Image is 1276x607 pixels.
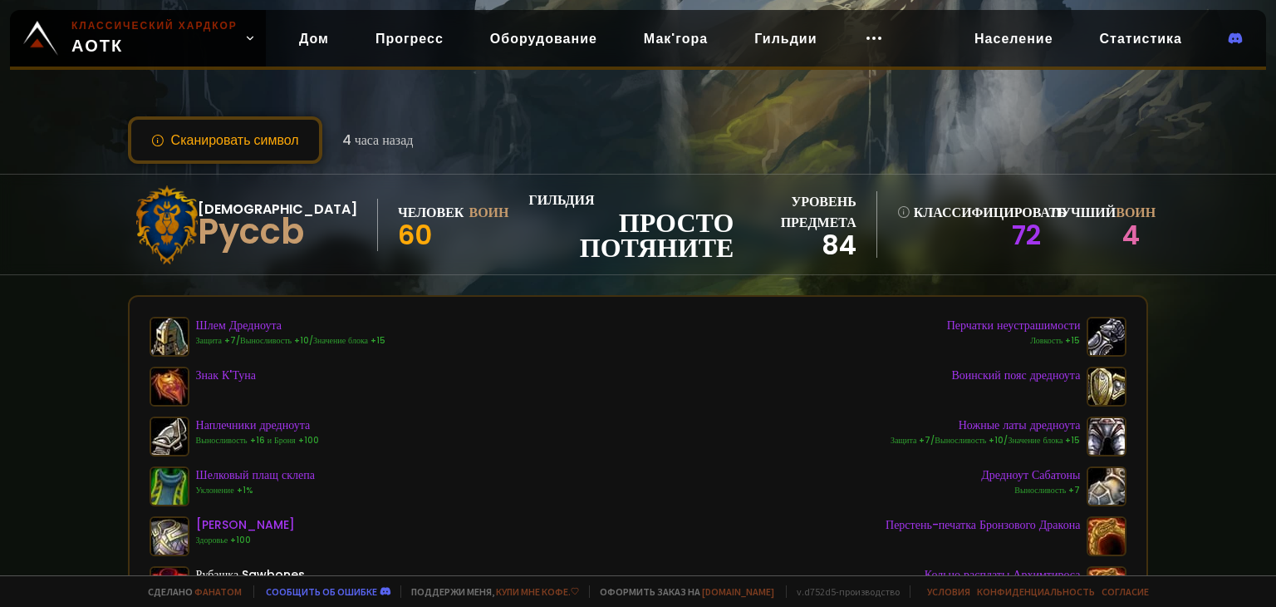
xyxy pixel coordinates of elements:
[196,566,306,583] font: Рубашка Sawbones
[196,417,311,433] font: Наплечники дредноута
[196,466,315,483] font: Шелковый плащ склепа
[836,585,839,598] font: -
[286,22,342,56] a: Дом
[797,585,804,598] font: v.
[299,29,329,48] font: Дом
[150,516,189,556] img: предмет-22416
[150,417,189,456] img: предмет-22419
[1051,203,1116,222] font: Лучший
[702,585,774,598] a: [DOMAIN_NAME]
[496,585,579,598] a: купи мне кофе.
[171,131,299,150] font: Сканировать символ
[974,29,1053,48] font: Население
[528,190,594,210] font: гильдия
[981,466,1080,483] font: Дредноут Сабатоны
[925,566,1081,583] font: Кольцо расплаты Архимтироса
[914,203,1067,222] font: классифицировать
[196,367,256,383] font: Знак К'Туна
[477,22,611,56] a: Оборудование
[196,484,253,496] font: Уклонение +1%
[71,18,238,32] font: Классический хардкор
[1014,484,1080,496] font: Выносливость +7
[196,534,252,546] font: Здоровье +100
[198,200,357,219] font: [DEMOGRAPHIC_DATA]
[490,29,597,48] font: Оборудование
[961,22,1067,56] a: Население
[1030,334,1080,347] font: Ловкость +15
[822,226,856,264] font: 84
[469,203,508,222] font: Воин
[150,317,189,357] img: предмет-22418
[1102,585,1149,598] a: Согласие
[10,10,266,67] a: Классический хардкорАОТК
[398,203,464,222] font: Человек
[1100,29,1182,48] font: Статистика
[342,131,414,150] font: 4 часа назад
[266,585,377,598] a: Сообщить об ошибке
[1087,417,1126,456] img: предмет-22417
[362,22,457,56] a: Прогресс
[781,192,856,232] font: уровень предмета
[1087,22,1195,56] a: Статистика
[600,585,700,598] font: Оформить заказ на
[496,585,571,598] font: купи мне кофе.
[1116,203,1156,222] font: воин
[196,334,385,347] font: Защита +7/Выносливость +10/Значение блока +15
[411,585,494,598] font: Поддержи меня,
[1087,317,1126,357] img: предмет-22421
[741,22,830,56] a: Гильдии
[1087,367,1126,407] img: предмет-22422
[959,417,1081,433] font: Ножные латы дредноута
[886,516,1080,533] font: Перстень-печатка Бронзового Дракона
[951,367,1080,383] font: Воинский пояс дредноута
[128,116,322,164] button: Сканировать символ
[375,29,444,48] font: Прогресс
[196,516,295,533] font: [PERSON_NAME]
[631,22,721,56] a: Мак'гора
[580,204,734,266] font: Просто потяните
[398,216,432,254] font: 60
[148,585,193,598] font: Сделано
[891,434,1080,447] font: Защита +7/Выносливость +10/Значение блока +15
[644,29,708,48] font: Мак'гора
[1087,466,1126,506] img: предмет-22420
[1122,216,1140,254] a: 4
[196,317,282,333] font: Шлем Дредноута
[1012,216,1041,254] font: 72
[897,223,1042,248] a: 72
[194,585,242,598] a: фанатом
[71,34,123,57] font: АОТК
[196,434,319,447] font: Выносливость +16 и Броня +100
[150,466,189,506] img: предмет-22938
[150,367,189,407] img: предмет-22732
[198,207,304,256] font: Pyccb
[977,585,1095,598] a: Конфиденциальность
[754,29,817,48] font: Гильдии
[927,585,970,598] a: Условия
[947,317,1081,333] font: Перчатки неустрашимости
[804,585,836,598] font: d752d5
[839,585,900,598] font: производство
[1087,516,1126,556] img: предмет-21199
